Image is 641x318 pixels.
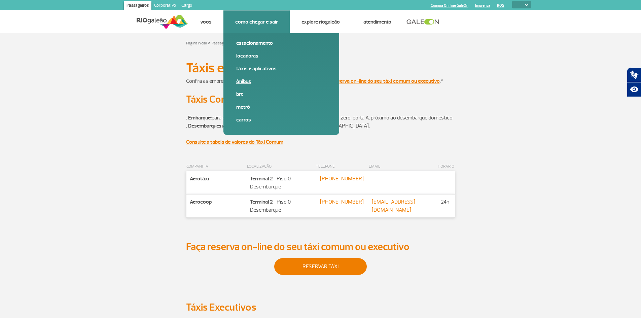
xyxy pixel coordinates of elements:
button: Abrir tradutor de língua de sinais. [627,67,641,82]
strong: Terminal 2 [250,175,273,182]
a: Metrô [236,103,326,111]
h2: Táxis Comuns [186,93,455,106]
button: Abrir recursos assistivos. [627,82,641,97]
a: [EMAIL_ADDRESS][DOMAIN_NAME] [372,199,415,213]
a: Voos [200,19,212,25]
th: COMPANHIA [186,162,247,171]
td: 24h [437,195,455,218]
th: TELEFONE [316,162,368,171]
a: Clique aqui e faça a reserva on-line do seu táxi comum ou executivo [290,78,440,84]
a: Estacionamento [236,39,326,47]
strong: Aerocoop [190,199,212,205]
a: Consulte a tabela de valores do Táxi Comum [186,139,283,145]
th: EMAIL [368,162,437,171]
strong: Aerotáxi [190,175,209,182]
p: para pegar um táxi saindo do RIOgaleão, basta ir até o piso zero, porta A, próximo ao desembarque... [186,106,455,138]
h2: Táxis Executivos [186,301,455,314]
a: Atendimento [363,19,391,25]
a: Locadoras [236,52,326,60]
a: reservar táxi [274,258,367,275]
a: Passageiros [124,1,151,11]
a: BRT [236,91,326,98]
a: Compra On-line GaleOn [431,3,468,8]
a: Corporativo [151,1,179,11]
a: > [208,39,210,46]
h2: Faça reserva on-line do seu táxi comum ou executivo [186,241,455,253]
a: Passageiros [212,41,232,46]
th: HORÁRIO [437,162,455,171]
p: Confira as empresas que operam no RIOgaleão. . [186,77,455,85]
a: [PHONE_NUMBER] [320,175,364,182]
a: Cargo [179,1,195,11]
strong: Terminal 2 [250,199,273,205]
a: [PHONE_NUMBER] [320,199,364,205]
strong: . Embarque: [186,114,212,121]
a: RQS [497,3,504,8]
a: Explore RIOgaleão [301,19,340,25]
a: Ônibus [236,78,326,85]
td: - Piso 0 – Desembarque [247,195,316,218]
strong: . Desembarque: [186,122,220,129]
th: LOCALIZAÇÃO [247,162,316,171]
a: Como chegar e sair [235,19,278,25]
a: Carros [236,116,326,123]
a: Página inicial [186,41,207,46]
a: Táxis e aplicativos [236,65,326,72]
div: Plugin de acessibilidade da Hand Talk. [627,67,641,97]
h1: Táxis e Aplicativos [186,62,455,74]
a: Imprensa [475,3,490,8]
td: - Piso 0 – Desembarque [247,171,316,195]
